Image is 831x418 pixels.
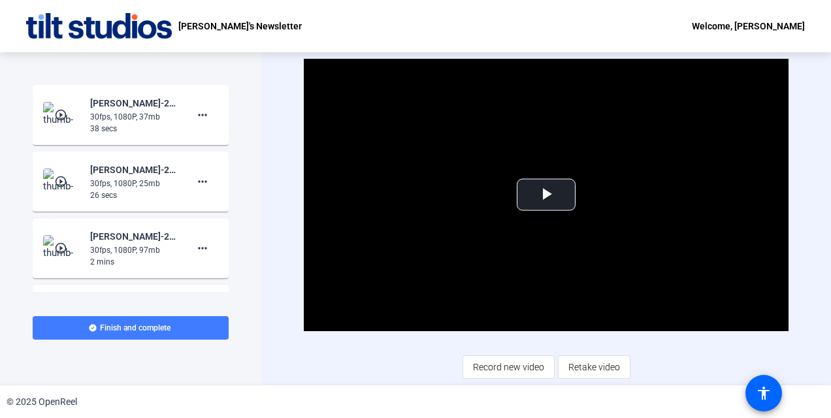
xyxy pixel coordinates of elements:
div: [PERSON_NAME]-25-16164250-OPT-[PERSON_NAME] Monthly N-[PERSON_NAME]-s Newsletter-1757114176868-we... [90,162,178,178]
div: 30fps, 1080P, 25mb [90,178,178,189]
span: Record new video [473,355,544,379]
div: [PERSON_NAME]-25-16164250-OPT-[PERSON_NAME] Monthly N-[PERSON_NAME]-s Newsletter-1757114324835-we... [90,95,178,111]
div: 30fps, 1080P, 37mb [90,111,178,123]
div: 26 secs [90,189,178,201]
div: [PERSON_NAME]-25-16164250-OPT-[PERSON_NAME] Monthly N-[PERSON_NAME]-s Newsletter-1757005726904-we... [90,229,178,244]
div: 30fps, 1080P, 97mb [90,244,178,256]
span: Finish and complete [100,323,171,333]
div: 2 mins [90,256,178,268]
div: © 2025 OpenReel [7,395,77,409]
img: thumb-nail [43,169,82,195]
img: thumb-nail [43,102,82,128]
img: OpenReel logo [26,13,172,39]
div: Welcome, [PERSON_NAME] [692,18,805,34]
mat-icon: accessibility [756,385,772,401]
mat-icon: play_circle_outline [54,175,70,188]
img: thumb-nail [43,235,82,261]
div: Video Player [304,59,788,331]
button: Finish and complete [33,316,229,340]
span: Retake video [568,355,620,379]
button: Retake video [558,355,630,379]
mat-icon: play_circle_outline [54,242,70,255]
mat-icon: more_horiz [195,107,210,123]
button: Play Video [517,179,576,211]
button: Record new video [463,355,555,379]
mat-icon: more_horiz [195,174,210,189]
mat-icon: more_horiz [195,240,210,256]
p: [PERSON_NAME]'s Newsletter [178,18,302,34]
mat-icon: play_circle_outline [54,108,70,121]
div: 38 secs [90,123,178,135]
